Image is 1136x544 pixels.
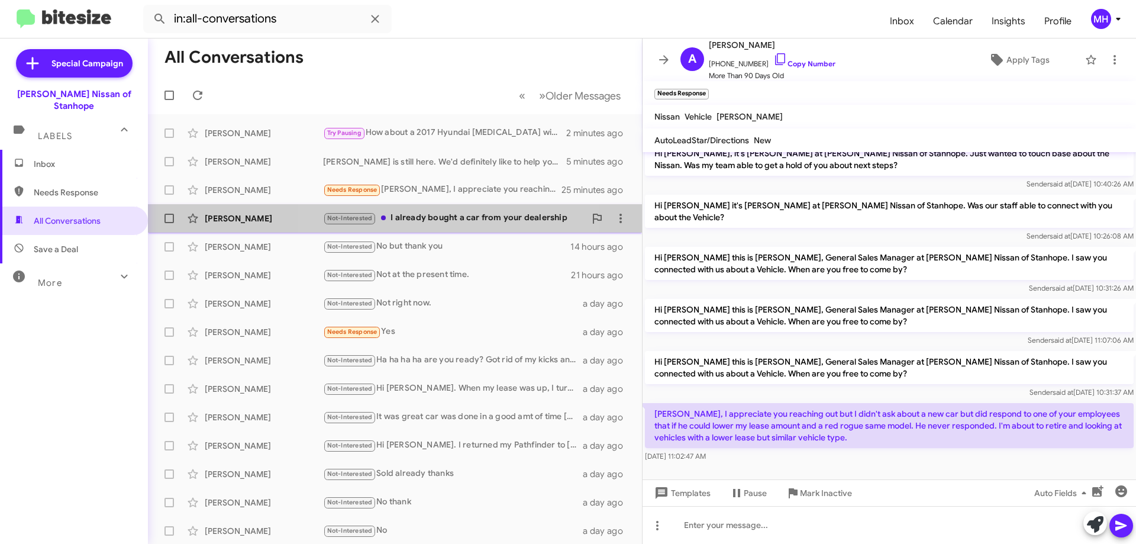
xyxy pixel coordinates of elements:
div: Not at the present time. [323,268,571,282]
small: Needs Response [654,89,709,99]
button: Next [532,83,628,108]
div: a day ago [583,298,632,310]
div: [PERSON_NAME] [205,468,323,480]
div: No [323,524,583,537]
p: Hi [PERSON_NAME] it's [PERSON_NAME] at [PERSON_NAME] Nissan of Stanhope. Was our staff able to co... [645,195,1134,228]
span: A [688,50,696,69]
div: a day ago [583,468,632,480]
input: Search [143,5,392,33]
span: Labels [38,131,72,141]
div: [PERSON_NAME] [205,127,323,139]
div: [PERSON_NAME] [205,525,323,537]
button: Auto Fields [1025,482,1100,504]
div: Yes [323,325,583,339]
span: Auto Fields [1034,482,1091,504]
p: Hi [PERSON_NAME], it's [PERSON_NAME] at [PERSON_NAME] Nissan of Stanhope. Just wanted to touch ba... [645,143,1134,176]
div: a day ago [583,440,632,452]
div: 2 minutes ago [566,127,632,139]
div: a day ago [583,326,632,338]
span: Sender [DATE] 10:31:37 AM [1029,388,1134,397]
span: Not-Interested [327,498,373,506]
div: It was great car was done in a good amt of time [PERSON_NAME] was great keeping me up to date whe... [323,410,583,424]
div: Ha ha ha ha are you ready? Got rid of my kicks and got another car. [323,353,583,367]
div: [PERSON_NAME] [205,241,323,253]
div: Sold already thanks [323,467,583,481]
span: said at [1052,284,1073,292]
div: Not right now. [323,297,583,310]
span: said at [1050,179,1070,188]
div: [PERSON_NAME] is still here. We'd definitely like to help you out of the Rogue if you're not happ... [323,156,566,168]
span: [PHONE_NUMBER] [709,52,835,70]
div: 14 hours ago [570,241,632,253]
span: Vehicle [685,111,712,122]
p: Hi [PERSON_NAME] this is [PERSON_NAME], General Sales Manager at [PERSON_NAME] Nissan of Stanhope... [645,351,1134,384]
div: 5 minutes ago [566,156,632,168]
div: [PERSON_NAME], I appreciate you reaching out but I didn't ask about a new car but did respond to ... [323,183,561,197]
span: [DATE] 11:02:47 AM [645,452,706,461]
a: Inbox [880,4,924,38]
div: 25 minutes ago [561,184,632,196]
span: Not-Interested [327,271,373,279]
div: [PERSON_NAME] [205,213,323,224]
div: [PERSON_NAME] [205,269,323,281]
span: Sender [DATE] 11:07:06 AM [1028,336,1134,345]
button: Pause [720,482,776,504]
div: [PERSON_NAME] [205,411,323,423]
div: [PERSON_NAME] [205,440,323,452]
button: Apply Tags [958,49,1079,70]
span: Calendar [924,4,982,38]
span: [PERSON_NAME] [709,38,835,52]
button: Templates [643,482,720,504]
span: More [38,278,62,288]
span: Sender [DATE] 10:26:08 AM [1027,231,1134,240]
div: MH [1091,9,1111,29]
span: All Conversations [34,215,101,227]
span: Needs Response [34,186,134,198]
span: Inbox [34,158,134,170]
span: Sender [DATE] 10:31:26 AM [1029,284,1134,292]
span: Needs Response [327,186,377,194]
span: Apply Tags [1006,49,1050,70]
span: Pause [744,482,767,504]
span: Needs Response [327,328,377,336]
p: [PERSON_NAME], I appreciate you reaching out but I didn't ask about a new car but did respond to ... [645,403,1134,448]
div: a day ago [583,411,632,423]
p: Hi [PERSON_NAME] this is [PERSON_NAME], General Sales Manager at [PERSON_NAME] Nissan of Stanhope... [645,299,1134,332]
a: Special Campaign [16,49,133,78]
span: Not-Interested [327,356,373,364]
span: [PERSON_NAME] [717,111,783,122]
span: AutoLeadStar/Directions [654,135,749,146]
span: Not-Interested [327,214,373,222]
p: Hi [PERSON_NAME] this is [PERSON_NAME], General Sales Manager at [PERSON_NAME] Nissan of Stanhope... [645,247,1134,280]
a: Profile [1035,4,1081,38]
button: Mark Inactive [776,482,861,504]
div: No but thank you [323,240,570,253]
a: Insights [982,4,1035,38]
span: Save a Deal [34,243,78,255]
div: [PERSON_NAME] [205,298,323,310]
div: [PERSON_NAME] [205,383,323,395]
span: Try Pausing [327,129,362,137]
button: MH [1081,9,1123,29]
span: More Than 90 Days Old [709,70,835,82]
div: Hi [PERSON_NAME]. When my lease was up, I turned the rogue back in. [323,382,583,395]
div: [PERSON_NAME] [205,326,323,338]
span: said at [1050,231,1070,240]
div: a day ago [583,525,632,537]
div: Hi [PERSON_NAME]. I returned my Pathfinder to [GEOGRAPHIC_DATA] over a year ago. I now have a 4Ru... [323,439,583,452]
nav: Page navigation example [512,83,628,108]
span: Not-Interested [327,470,373,478]
span: « [519,88,525,103]
span: Older Messages [546,89,621,102]
div: I already bought a car from your dealership [323,211,585,225]
span: said at [1053,388,1073,397]
div: [PERSON_NAME] [205,156,323,168]
div: 21 hours ago [571,269,632,281]
div: [PERSON_NAME] [205,497,323,508]
span: » [539,88,546,103]
button: Previous [512,83,532,108]
span: Not-Interested [327,442,373,449]
span: Not-Interested [327,385,373,392]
